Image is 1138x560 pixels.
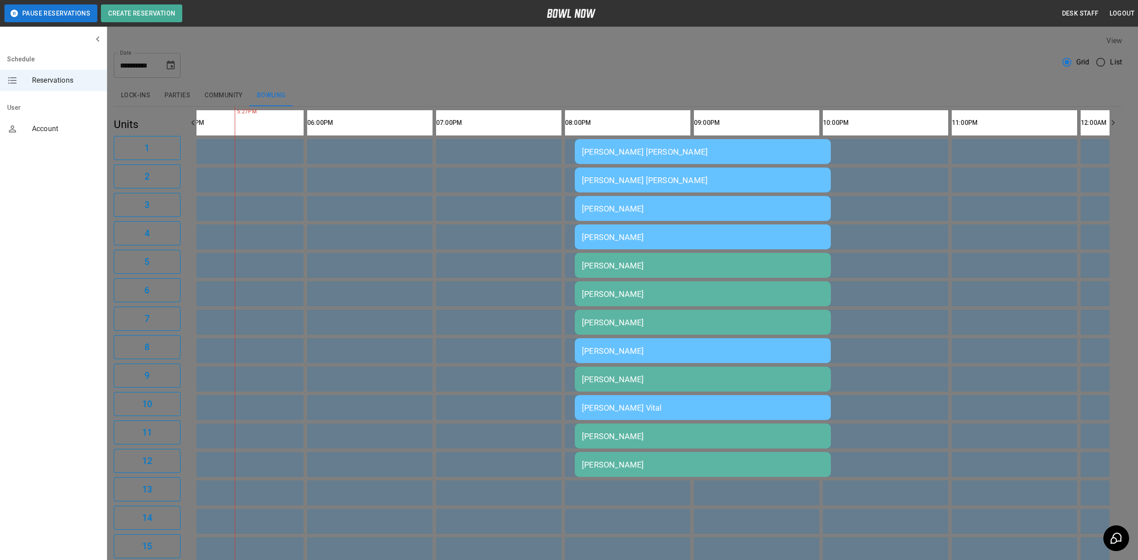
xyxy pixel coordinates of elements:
button: Choose date, selected date is Aug 23, 2025 [162,56,180,74]
h6: 4 [144,226,149,240]
button: Create Reservation [101,4,182,22]
div: [PERSON_NAME] [582,346,824,356]
button: Pause Reservations [4,4,97,22]
h6: 11 [142,425,152,440]
span: 5:27PM [235,108,237,116]
h6: 8 [144,340,149,354]
h6: 3 [144,198,149,212]
img: logo [547,9,596,18]
div: [PERSON_NAME] [PERSON_NAME] [582,147,824,156]
h6: 10 [142,397,152,411]
div: [PERSON_NAME] [582,460,824,469]
button: Desk Staff [1058,5,1102,22]
h6: 5 [144,255,149,269]
button: Community [197,85,250,106]
div: [PERSON_NAME] [582,232,824,242]
h6: 1 [144,141,149,155]
button: Bowling [250,85,293,106]
div: [PERSON_NAME] [582,261,824,270]
button: Logout [1106,5,1138,22]
div: [PERSON_NAME] [582,318,824,327]
div: [PERSON_NAME] [582,289,824,299]
h6: 12 [142,454,152,468]
button: Lock-ins [114,85,157,106]
span: Account [32,124,100,134]
span: List [1110,57,1122,68]
h6: 15 [142,539,152,553]
label: View [1106,36,1122,45]
h6: 13 [142,482,152,496]
div: inventory tabs [114,85,1122,106]
h5: Units [114,117,180,132]
h6: 2 [144,169,149,184]
div: [PERSON_NAME] [582,432,824,441]
h6: 14 [142,511,152,525]
div: [PERSON_NAME] [PERSON_NAME] [582,176,824,185]
span: Reservations [32,75,100,86]
div: [PERSON_NAME] Vital [582,403,824,412]
button: Parties [157,85,197,106]
h6: 7 [144,312,149,326]
div: [PERSON_NAME] [582,375,824,384]
div: [PERSON_NAME] [582,204,824,213]
h6: 6 [144,283,149,297]
span: Grid [1076,57,1090,68]
h6: 9 [144,368,149,383]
